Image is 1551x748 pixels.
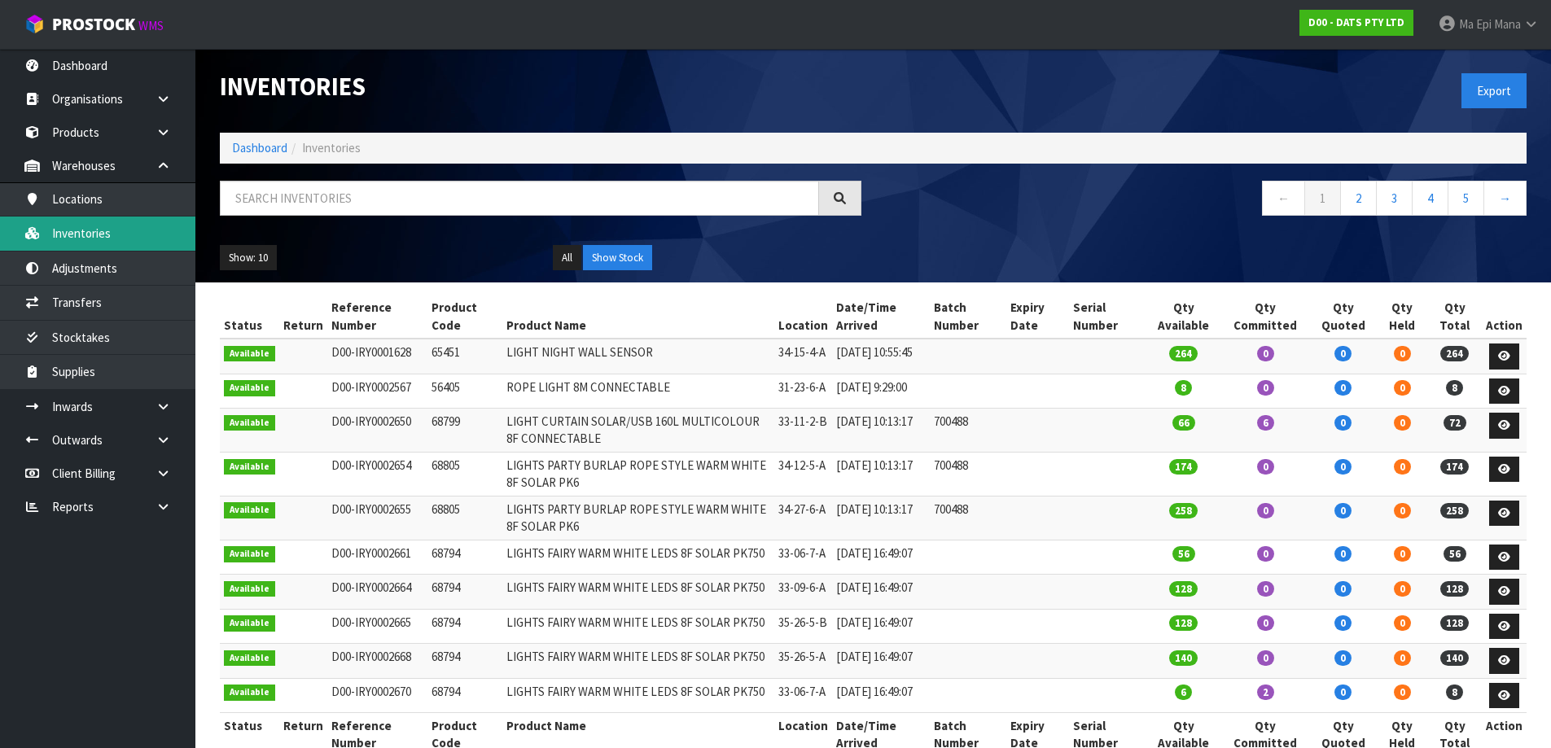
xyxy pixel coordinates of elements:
td: LIGHT CURTAIN SOLAR/USB 160L MULTICOLOUR 8F CONNECTABLE [502,409,773,453]
td: D00-IRY0002668 [327,644,427,679]
td: 35-26-5-B [774,609,832,644]
span: 0 [1334,346,1352,361]
span: Inventories [302,140,361,155]
td: LIGHTS PARTY BURLAP ROPE STYLE WARM WHITE 8F SOLAR PK6 [502,496,773,540]
td: 700488 [930,496,1006,540]
a: 5 [1448,181,1484,216]
td: 68794 [427,540,502,575]
span: 8 [1446,380,1463,396]
td: [DATE] 10:13:17 [832,452,931,496]
a: Dashboard [232,140,287,155]
span: 0 [1394,581,1411,597]
span: 0 [1394,459,1411,475]
span: 0 [1257,503,1274,518]
td: 35-26-5-A [774,644,832,679]
td: D00-IRY0002650 [327,409,427,453]
span: 0 [1394,685,1411,700]
th: Serial Number [1069,295,1146,339]
td: [DATE] 10:55:45 [832,339,931,374]
th: Qty Quoted [1309,295,1378,339]
span: 0 [1334,615,1352,631]
span: 140 [1440,650,1469,666]
span: 0 [1257,459,1274,475]
span: 0 [1394,546,1411,562]
span: 56 [1172,546,1195,562]
span: 128 [1440,581,1469,597]
span: Available [224,546,275,562]
th: Qty Available [1146,295,1222,339]
span: 0 [1394,380,1411,396]
th: Expiry Date [1006,295,1069,339]
td: 56405 [427,374,502,409]
td: 68794 [427,575,502,610]
span: Available [224,415,275,431]
th: Date/Time Arrived [832,295,931,339]
td: [DATE] 9:29:00 [832,374,931,409]
span: 128 [1169,615,1198,631]
a: → [1483,181,1527,216]
span: 0 [1334,415,1352,431]
a: 2 [1340,181,1377,216]
span: 128 [1440,615,1469,631]
span: 0 [1257,380,1274,396]
td: 33-09-6-A [774,575,832,610]
span: 0 [1394,650,1411,666]
small: WMS [138,18,164,33]
span: 0 [1394,615,1411,631]
td: D00-IRY0002661 [327,540,427,575]
button: Show: 10 [220,245,277,271]
td: 68799 [427,409,502,453]
span: 258 [1169,503,1198,518]
a: 3 [1376,181,1413,216]
span: 0 [1257,650,1274,666]
span: 174 [1169,459,1198,475]
span: 0 [1257,546,1274,562]
td: LIGHT NIGHT WALL SENSOR [502,339,773,374]
span: 0 [1334,581,1352,597]
td: D00-IRY0002655 [327,496,427,540]
span: Available [224,685,275,701]
span: 0 [1334,503,1352,518]
span: 0 [1257,615,1274,631]
span: 174 [1440,459,1469,475]
td: 68794 [427,609,502,644]
span: 0 [1334,685,1352,700]
th: Status [220,295,279,339]
span: 0 [1334,546,1352,562]
span: 0 [1334,650,1352,666]
span: 0 [1394,415,1411,431]
td: D00-IRY0002665 [327,609,427,644]
td: 34-27-6-A [774,496,832,540]
th: Batch Number [930,295,1006,339]
td: 34-12-5-A [774,452,832,496]
span: Mana [1494,16,1521,32]
th: Qty Held [1378,295,1428,339]
td: 68794 [427,644,502,679]
span: Available [224,615,275,632]
td: 31-23-6-A [774,374,832,409]
th: Product Code [427,295,502,339]
span: 6 [1257,415,1274,431]
th: Qty Committed [1221,295,1309,339]
span: 0 [1257,581,1274,597]
td: 34-15-4-A [774,339,832,374]
td: 68805 [427,452,502,496]
td: D00-IRY0002567 [327,374,427,409]
td: 33-06-7-A [774,540,832,575]
td: 33-11-2-B [774,409,832,453]
td: LIGHTS FAIRY WARM WHITE LEDS 8F SOLAR PK750 [502,540,773,575]
td: [DATE] 16:49:07 [832,575,931,610]
td: [DATE] 10:13:17 [832,409,931,453]
td: [DATE] 16:49:07 [832,609,931,644]
span: 0 [1334,380,1352,396]
th: Qty Total [1427,295,1482,339]
td: LIGHTS FAIRY WARM WHITE LEDS 8F SOLAR PK750 [502,609,773,644]
td: LIGHTS PARTY BURLAP ROPE STYLE WARM WHITE 8F SOLAR PK6 [502,452,773,496]
span: 264 [1169,346,1198,361]
th: Product Name [502,295,773,339]
span: 66 [1172,415,1195,431]
button: Export [1461,73,1527,108]
th: Location [774,295,832,339]
th: Action [1482,295,1527,339]
td: 700488 [930,409,1006,453]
